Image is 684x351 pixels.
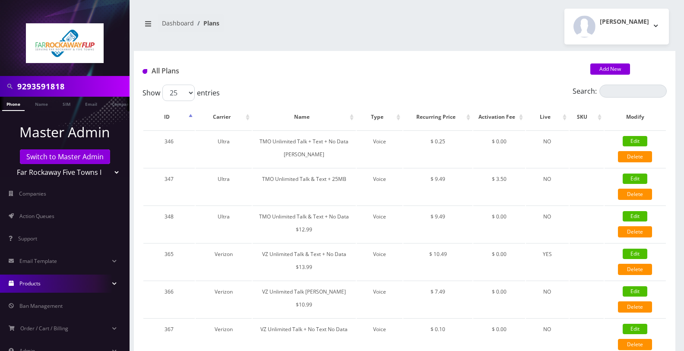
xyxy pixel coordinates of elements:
[618,189,652,200] a: Delete
[473,168,525,205] td: $ 3.50
[140,14,398,39] nav: breadcrumb
[143,206,195,242] td: 348
[357,130,402,167] td: Voice
[618,339,652,350] a: Delete
[623,324,647,334] a: Edit
[196,206,252,242] td: Ultra
[357,281,402,317] td: Voice
[623,211,647,221] a: Edit
[618,301,652,313] a: Delete
[19,190,46,197] span: Companies
[403,130,472,167] td: $ 0.25
[253,168,356,205] td: TMO Unlimited Talk & Text + 25MB
[403,104,472,130] th: Recurring Price: activate to sort column ascending
[17,78,127,95] input: Search in Company
[31,97,52,110] a: Name
[590,63,630,75] a: Add New
[143,243,195,280] td: 365
[19,212,54,220] span: Action Queues
[623,174,647,184] a: Edit
[253,130,356,167] td: TMO Unlimited Talk + Text + No Data [PERSON_NAME]
[570,104,604,130] th: SKU: activate to sort column ascending
[58,97,75,110] a: SIM
[253,206,356,242] td: TMO Unlimited Talk & Text + No Data $12.99
[623,136,647,146] a: Edit
[526,206,569,242] td: NO
[526,168,569,205] td: NO
[162,85,195,101] select: Showentries
[600,18,649,25] h2: [PERSON_NAME]
[403,281,472,317] td: $ 7.49
[81,97,101,110] a: Email
[473,130,525,167] td: $ 0.00
[142,85,220,101] label: Show entries
[196,281,252,317] td: Verizon
[194,19,219,28] li: Plans
[162,19,194,27] a: Dashboard
[473,104,525,130] th: Activation Fee: activate to sort column ascending
[357,168,402,205] td: Voice
[20,325,68,332] span: Order / Cart / Billing
[573,85,667,98] label: Search:
[357,206,402,242] td: Voice
[142,67,577,75] h1: All Plans
[2,97,25,111] a: Phone
[253,281,356,317] td: VZ Unlimited Talk [PERSON_NAME] $10.99
[403,168,472,205] td: $ 9.49
[20,149,110,164] a: Switch to Master Admin
[143,104,195,130] th: ID: activate to sort column descending
[564,9,669,44] button: [PERSON_NAME]
[253,104,356,130] th: Name: activate to sort column ascending
[403,206,472,242] td: $ 9.49
[599,85,667,98] input: Search:
[526,130,569,167] td: NO
[526,243,569,280] td: YES
[473,206,525,242] td: $ 0.00
[143,168,195,205] td: 347
[108,97,136,110] a: Company
[19,302,63,310] span: Ban Management
[618,151,652,162] a: Delete
[618,226,652,237] a: Delete
[253,243,356,280] td: VZ Unlimited Talk & Text + No Data $13.99
[19,280,41,287] span: Products
[473,281,525,317] td: $ 0.00
[623,249,647,259] a: Edit
[196,130,252,167] td: Ultra
[26,23,104,63] img: Far Rockaway Five Towns Flip
[196,104,252,130] th: Carrier: activate to sort column ascending
[143,130,195,167] td: 346
[403,243,472,280] td: $ 10.49
[526,104,569,130] th: Live: activate to sort column ascending
[196,243,252,280] td: Verizon
[357,243,402,280] td: Voice
[605,104,666,130] th: Modify
[618,264,652,275] a: Delete
[196,168,252,205] td: Ultra
[143,281,195,317] td: 366
[357,104,402,130] th: Type: activate to sort column ascending
[623,286,647,297] a: Edit
[19,257,57,265] span: Email Template
[473,243,525,280] td: $ 0.00
[526,281,569,317] td: NO
[18,235,37,242] span: Support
